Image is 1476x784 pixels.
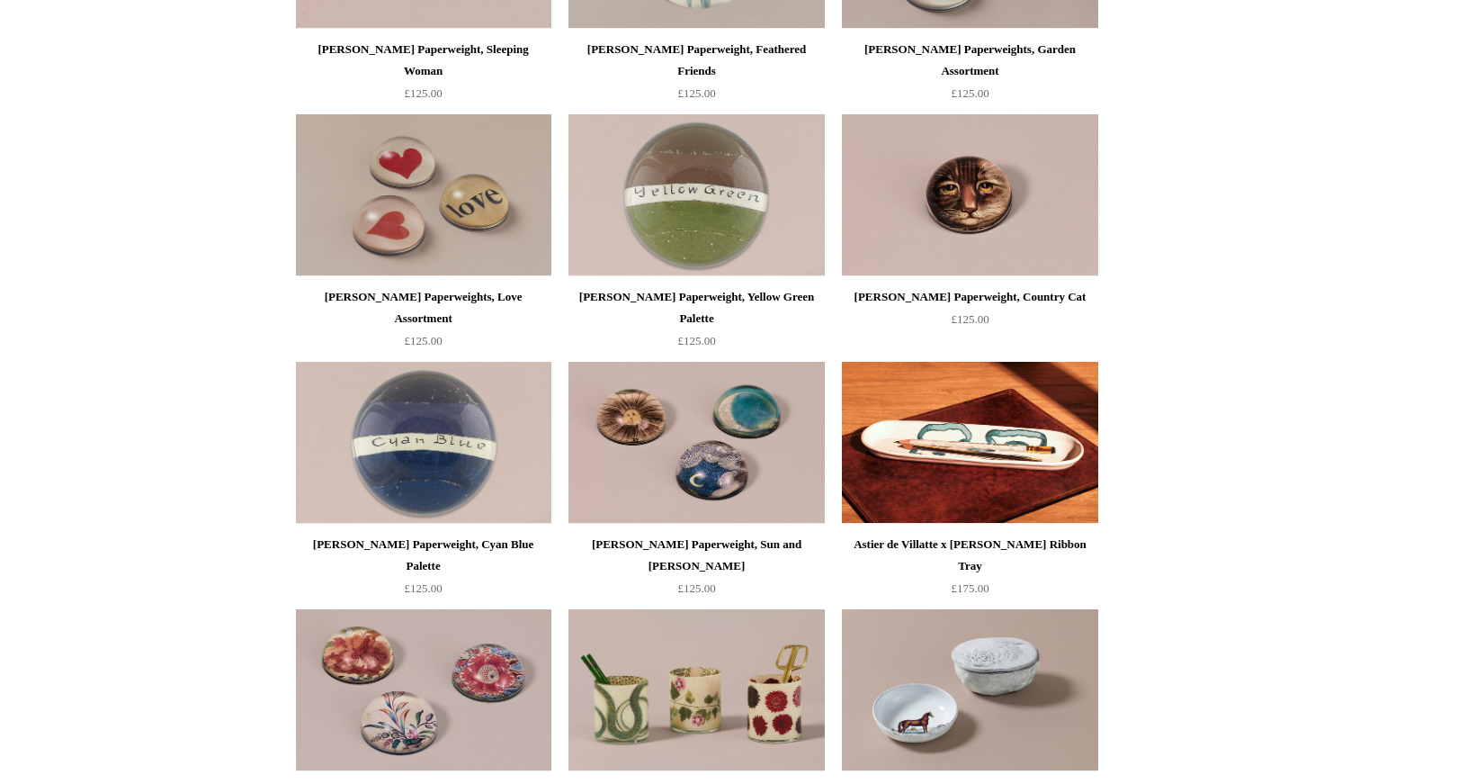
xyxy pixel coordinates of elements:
[842,534,1097,608] a: Astier de Villatte x [PERSON_NAME] Ribbon Tray £175.00
[842,114,1097,276] img: John Derian Paperweight, Country Cat
[842,39,1097,113] a: [PERSON_NAME] Paperweights, Garden Assortment £125.00
[296,114,551,276] a: John Derian Paperweights, Love Assortment John Derian Paperweights, Love Assortment
[568,362,824,524] img: John Derian Paperweight, Sun and Moon
[296,534,551,608] a: [PERSON_NAME] Paperweight, Cyan Blue Palette £125.00
[842,362,1097,524] img: Astier de Villatte x John Derian Ribbon Tray
[568,362,824,524] a: John Derian Paperweight, Sun and Moon John Derian Paperweight, Sun and Moon
[842,286,1097,360] a: [PERSON_NAME] Paperweight, Country Cat £125.00
[846,286,1093,308] div: [PERSON_NAME] Paperweight, Country Cat
[296,39,551,113] a: [PERSON_NAME] Paperweight, Sleeping Woman £125.00
[677,334,715,347] span: £125.00
[296,286,551,360] a: [PERSON_NAME] Paperweights, Love Assortment £125.00
[568,39,824,113] a: [PERSON_NAME] Paperweight, Feathered Friends £125.00
[404,334,442,347] span: £125.00
[846,534,1093,577] div: Astier de Villatte x [PERSON_NAME] Ribbon Tray
[568,114,824,276] img: John Derian Paperweight, Yellow Green Palette
[300,286,547,329] div: [PERSON_NAME] Paperweights, Love Assortment
[568,534,824,608] a: [PERSON_NAME] Paperweight, Sun and [PERSON_NAME] £125.00
[404,86,442,100] span: £125.00
[846,39,1093,82] div: [PERSON_NAME] Paperweights, Garden Assortment
[296,114,551,276] img: John Derian Paperweights, Love Assortment
[677,86,715,100] span: £125.00
[842,114,1097,276] a: John Derian Paperweight, Country Cat John Derian Paperweight, Country Cat
[951,86,988,100] span: £125.00
[300,39,547,82] div: [PERSON_NAME] Paperweight, Sleeping Woman
[296,609,551,771] a: John Derian Paperweights, Chintz Assortment John Derian Paperweights, Chintz Assortment
[568,114,824,276] a: John Derian Paperweight, Yellow Green Palette John Derian Paperweight, Yellow Green Palette
[842,609,1097,771] img: Astier de Villatte x John Derian Desk Accessories
[573,534,819,577] div: [PERSON_NAME] Paperweight, Sun and [PERSON_NAME]
[404,581,442,595] span: £125.00
[296,609,551,771] img: John Derian Paperweights, Chintz Assortment
[568,286,824,360] a: [PERSON_NAME] Paperweight, Yellow Green Palette £125.00
[296,362,551,524] a: John Derian Paperweight, Cyan Blue Palette John Derian Paperweight, Cyan Blue Palette
[573,39,819,82] div: [PERSON_NAME] Paperweight, Feathered Friends
[677,581,715,595] span: £125.00
[300,534,547,577] div: [PERSON_NAME] Paperweight, Cyan Blue Palette
[842,362,1097,524] a: Astier de Villatte x John Derian Ribbon Tray Astier de Villatte x John Derian Ribbon Tray
[573,286,819,329] div: [PERSON_NAME] Paperweight, Yellow Green Palette
[568,609,824,771] img: John Derian Desk Pencil Cup, Garden Selection
[951,312,988,326] span: £125.00
[951,581,988,595] span: £175.00
[296,362,551,524] img: John Derian Paperweight, Cyan Blue Palette
[568,609,824,771] a: John Derian Desk Pencil Cup, Garden Selection John Derian Desk Pencil Cup, Garden Selection
[842,609,1097,771] a: Astier de Villatte x John Derian Desk Accessories Astier de Villatte x John Derian Desk Accessories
